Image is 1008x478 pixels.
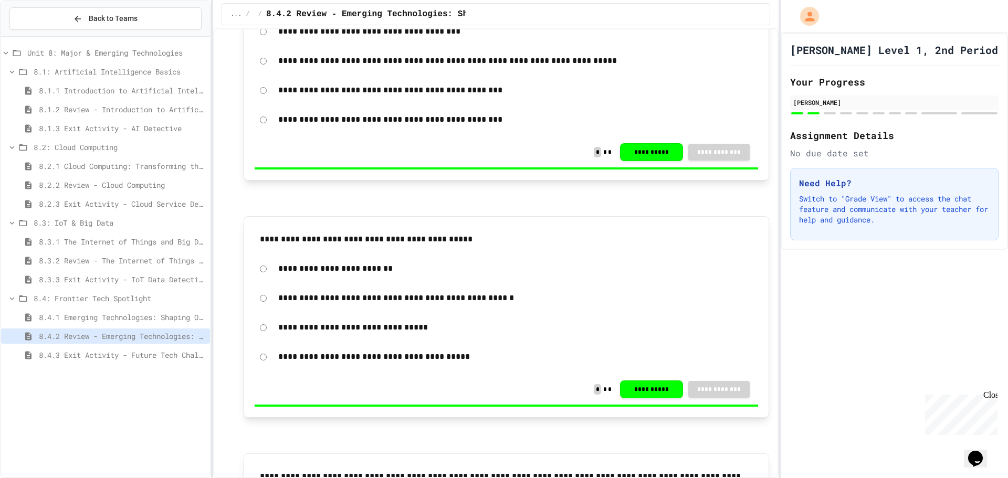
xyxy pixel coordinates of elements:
span: 8.3.3 Exit Activity - IoT Data Detective Challenge [39,274,206,285]
div: No due date set [790,147,999,160]
span: 8.3: IoT & Big Data [34,217,206,228]
h2: Your Progress [790,75,999,89]
span: 8.1.2 Review - Introduction to Artificial Intelligence [39,104,206,115]
p: Switch to "Grade View" to access the chat feature and communicate with your teacher for help and ... [799,194,990,225]
span: 8.1.3 Exit Activity - AI Detective [39,123,206,134]
iframe: chat widget [921,390,997,435]
span: 8.2.1 Cloud Computing: Transforming the Digital World [39,161,206,172]
h1: [PERSON_NAME] Level 1, 2nd Period [790,43,998,57]
span: / [246,10,250,18]
span: 8.2: Cloud Computing [34,142,206,153]
span: 8.4.1 Emerging Technologies: Shaping Our Digital Future [39,312,206,323]
span: ... [230,10,242,18]
span: 8.3.1 The Internet of Things and Big Data: Our Connected Digital World [39,236,206,247]
span: 8.4.2 Review - Emerging Technologies: Shaping Our Digital Future [266,8,589,20]
span: 8.4.2 Review - Emerging Technologies: Shaping Our Digital Future [39,331,206,342]
span: 8.3.2 Review - The Internet of Things and Big Data [39,255,206,266]
span: 8.4.3 Exit Activity - Future Tech Challenge [39,349,206,360]
span: 8.2.2 Review - Cloud Computing [39,179,206,190]
div: [PERSON_NAME] [793,98,995,107]
span: / [258,10,262,18]
div: My Account [789,4,822,28]
h3: Need Help? [799,177,990,189]
span: Back to Teams [89,13,138,24]
span: 8.1: Artificial Intelligence Basics [34,66,206,77]
div: Chat with us now!Close [4,4,72,67]
span: 8.4: Frontier Tech Spotlight [34,293,206,304]
span: Unit 8: Major & Emerging Technologies [27,47,206,58]
iframe: chat widget [964,436,997,468]
span: 8.2.3 Exit Activity - Cloud Service Detective [39,198,206,209]
span: 8.1.1 Introduction to Artificial Intelligence [39,85,206,96]
h2: Assignment Details [790,128,999,143]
